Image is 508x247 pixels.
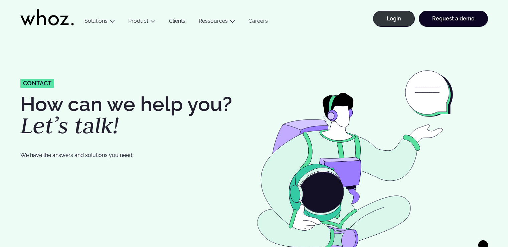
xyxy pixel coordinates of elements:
[20,110,119,140] em: Let’s talk!
[20,94,251,137] h1: How can we help you?
[23,80,51,86] span: Contact
[373,11,415,27] a: Login
[242,18,275,27] a: Careers
[122,18,162,27] button: Product
[419,11,488,27] a: Request a demo
[78,18,122,27] button: Solutions
[128,18,148,24] a: Product
[199,18,228,24] a: Ressources
[162,18,192,27] a: Clients
[20,151,228,159] p: We have the answers and solutions you need.
[192,18,242,27] button: Ressources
